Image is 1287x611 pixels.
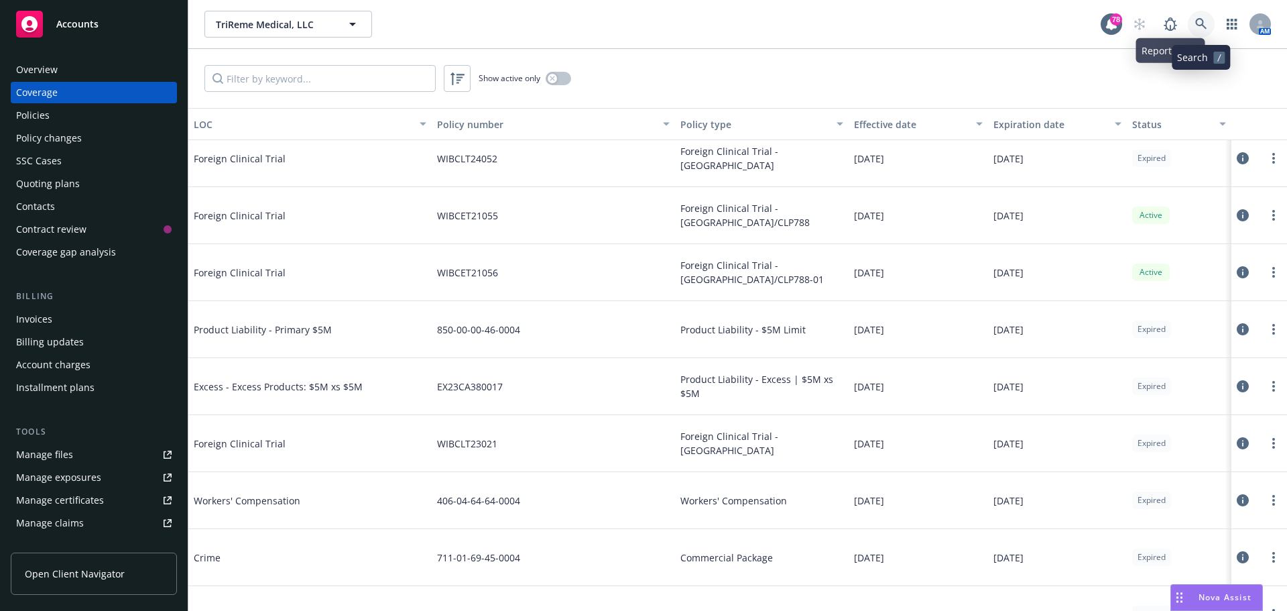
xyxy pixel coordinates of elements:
[854,117,967,131] div: Effective date
[1138,551,1166,563] span: Expired
[680,429,843,457] span: Foreign Clinical Trial - [GEOGRAPHIC_DATA]
[194,152,395,166] span: Foreign Clinical Trial
[1138,152,1166,164] span: Expired
[194,266,395,280] span: Foreign Clinical Trial
[437,380,503,394] span: EX23CA380017
[194,551,395,565] span: Crime
[993,380,1024,394] span: [DATE]
[849,108,987,140] button: Effective date
[16,309,52,330] div: Invoices
[188,108,432,140] button: LOC
[11,173,177,195] a: Quoting plans
[1127,108,1231,140] button: Status
[993,117,1107,131] div: Expiration date
[680,117,829,131] div: Policy type
[194,117,412,131] div: LOC
[16,490,104,511] div: Manage certificates
[1138,209,1164,221] span: Active
[25,567,125,581] span: Open Client Navigator
[11,377,177,398] a: Installment plans
[11,290,177,303] div: Billing
[1132,117,1211,131] div: Status
[11,309,177,330] a: Invoices
[1138,437,1166,449] span: Expired
[1266,150,1282,166] a: more
[11,127,177,149] a: Policy changes
[216,17,332,32] span: TriReme Medical, LLC
[16,127,82,149] div: Policy changes
[194,437,395,451] span: Foreign Clinical Trial
[16,512,84,534] div: Manage claims
[16,241,116,263] div: Coverage gap analysis
[11,467,177,488] a: Manage exposures
[993,323,1024,337] span: [DATE]
[854,152,884,166] span: [DATE]
[16,377,95,398] div: Installment plans
[1157,11,1184,38] a: Report a Bug
[11,219,177,240] a: Contract review
[437,209,498,223] span: WIBCET21055
[854,494,884,508] span: [DATE]
[194,323,395,337] span: Product Liability - Primary $5M
[993,266,1024,280] span: [DATE]
[854,380,884,394] span: [DATE]
[16,150,62,172] div: SSC Cases
[993,437,1024,451] span: [DATE]
[993,152,1024,166] span: [DATE]
[16,331,84,353] div: Billing updates
[1138,323,1166,335] span: Expired
[680,144,843,172] span: Foreign Clinical Trial - [GEOGRAPHIC_DATA]
[204,65,436,92] input: Filter by keyword...
[1170,584,1263,611] button: Nova Assist
[1266,492,1282,508] a: more
[194,209,395,223] span: Foreign Clinical Trial
[680,258,843,286] span: Foreign Clinical Trial - [GEOGRAPHIC_DATA]/CLP788-01
[437,152,497,166] span: WIBCLT24052
[16,467,101,488] div: Manage exposures
[11,82,177,103] a: Coverage
[204,11,372,38] button: TriReme Medical, LLC
[16,82,58,103] div: Coverage
[680,323,806,337] span: Product Liability - $5M Limit
[16,219,86,240] div: Contract review
[194,494,395,508] span: Workers' Compensation
[11,331,177,353] a: Billing updates
[1126,11,1153,38] a: Start snowing
[993,209,1024,223] span: [DATE]
[437,551,520,565] span: 711-01-69-45-0004
[11,354,177,376] a: Account charges
[1266,264,1282,280] a: more
[1171,585,1188,610] div: Drag to move
[1266,435,1282,451] a: more
[854,209,884,223] span: [DATE]
[437,437,497,451] span: WIBCLT23021
[680,551,773,565] span: Commercial Package
[16,354,90,376] div: Account charges
[437,266,498,280] span: WIBCET21056
[11,5,177,43] a: Accounts
[437,494,520,508] span: 406-04-64-64-0004
[1266,378,1282,394] a: more
[1110,13,1122,25] div: 78
[1138,266,1164,278] span: Active
[437,117,655,131] div: Policy number
[11,535,177,557] a: Manage BORs
[1266,549,1282,565] a: more
[16,535,79,557] div: Manage BORs
[1266,321,1282,337] a: more
[854,266,884,280] span: [DATE]
[680,201,843,229] span: Foreign Clinical Trial - [GEOGRAPHIC_DATA]/CLP788
[680,494,787,508] span: Workers' Compensation
[437,323,520,337] span: 850-00-00-46-0004
[680,372,843,400] span: Product Liability - Excess | $5M xs $5M
[854,323,884,337] span: [DATE]
[11,512,177,534] a: Manage claims
[16,444,73,465] div: Manage files
[11,425,177,439] div: Tools
[16,59,58,80] div: Overview
[993,551,1024,565] span: [DATE]
[11,59,177,80] a: Overview
[16,196,55,217] div: Contacts
[11,150,177,172] a: SSC Cases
